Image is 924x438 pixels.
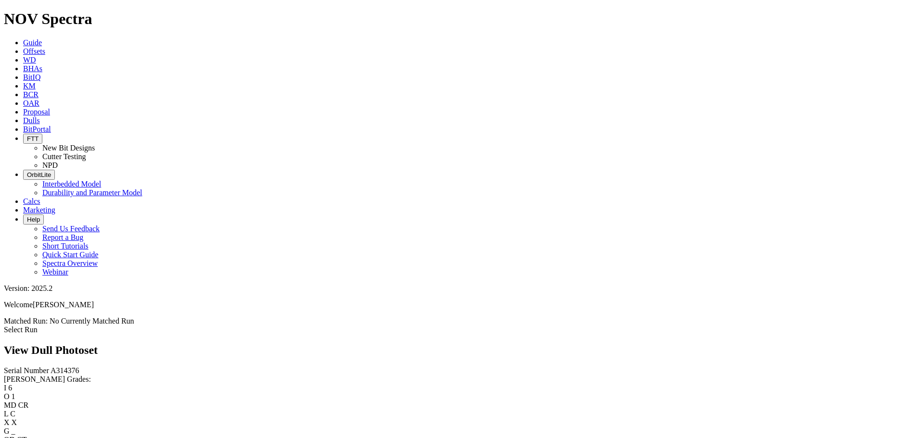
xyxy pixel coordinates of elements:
span: _ [12,427,15,435]
span: 1 [12,392,15,400]
a: Interbedded Model [42,180,101,188]
a: Send Us Feedback [42,225,100,233]
span: X [12,418,17,426]
h1: NOV Spectra [4,10,920,28]
a: KM [23,82,36,90]
a: Dulls [23,116,40,125]
a: NPD [42,161,58,169]
label: X [4,418,10,426]
a: Guide [23,38,42,47]
span: Matched Run: [4,317,48,325]
label: O [4,392,10,400]
a: OAR [23,99,39,107]
span: 6 [8,384,12,392]
a: BitPortal [23,125,51,133]
label: L [4,410,8,418]
button: OrbitLite [23,170,55,180]
label: Serial Number [4,366,49,375]
a: Offsets [23,47,45,55]
a: Spectra Overview [42,259,98,267]
button: FTT [23,134,42,144]
a: Durability and Parameter Model [42,188,142,197]
label: G [4,427,10,435]
a: Select Run [4,325,38,334]
a: BitIQ [23,73,40,81]
div: Version: 2025.2 [4,284,920,293]
a: Proposal [23,108,50,116]
a: Calcs [23,197,40,205]
button: Help [23,214,44,225]
a: BHAs [23,64,42,73]
a: New Bit Designs [42,144,95,152]
a: BCR [23,90,38,99]
label: I [4,384,6,392]
a: Marketing [23,206,55,214]
span: A314376 [51,366,79,375]
a: Cutter Testing [42,152,86,161]
h2: View Dull Photoset [4,344,920,357]
a: Short Tutorials [42,242,89,250]
span: C [10,410,15,418]
span: OrbitLite [27,171,51,178]
span: [PERSON_NAME] [33,300,94,309]
span: CR [18,401,28,409]
span: Help [27,216,40,223]
a: Webinar [42,268,68,276]
a: Quick Start Guide [42,250,98,259]
span: No Currently Matched Run [50,317,134,325]
p: Welcome [4,300,920,309]
span: FTT [27,135,38,142]
a: WD [23,56,36,64]
a: Report a Bug [42,233,83,241]
label: MD [4,401,16,409]
div: [PERSON_NAME] Grades: [4,375,920,384]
